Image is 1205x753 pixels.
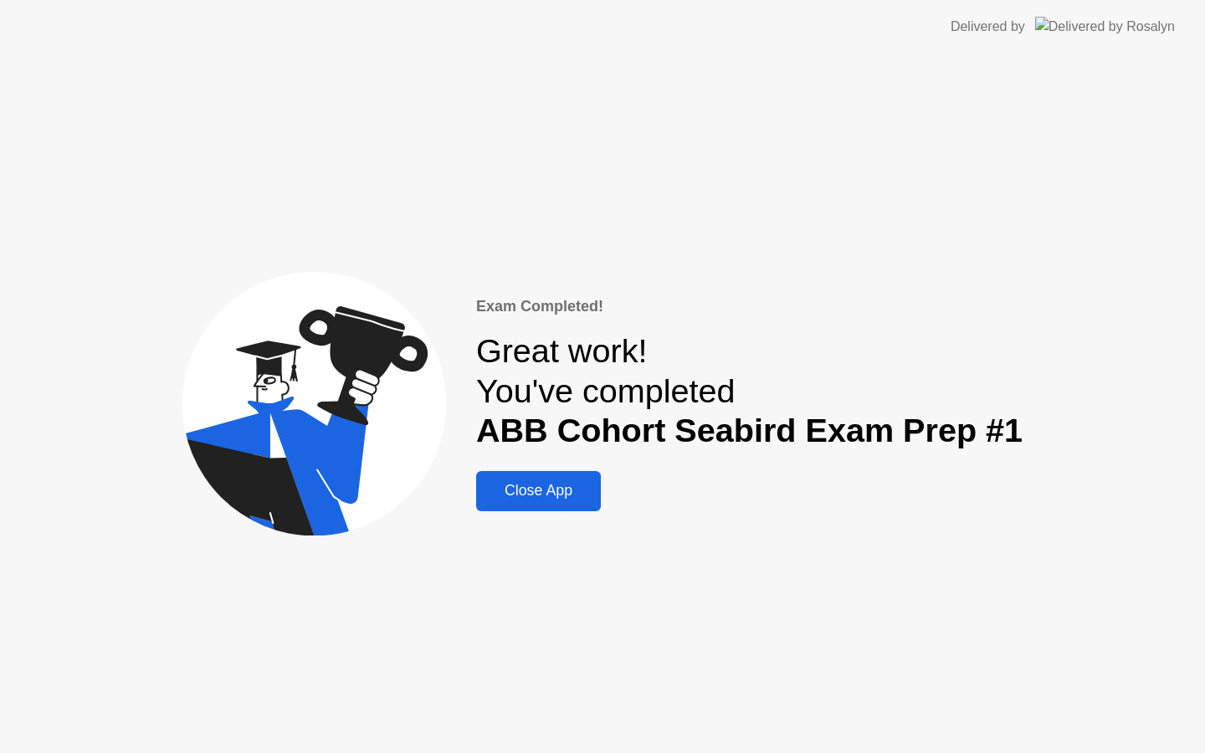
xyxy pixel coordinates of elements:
button: Close App [476,471,601,511]
img: Delivered by Rosalyn [1035,17,1175,36]
div: Great work! You've completed [476,331,1023,451]
div: Delivered by [951,17,1025,37]
div: Exam Completed! [476,295,1023,318]
div: Close App [481,482,596,499]
b: ABB Cohort Seabird Exam Prep #1 [476,412,1023,448]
